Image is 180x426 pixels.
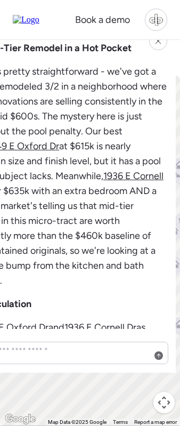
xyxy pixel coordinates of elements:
[3,412,38,426] img: Google
[3,412,38,426] a: Open this area in Google Maps (opens a new window)
[13,15,39,25] img: Logo
[64,321,136,333] a: 1936 E Cornell Dr
[75,14,130,26] span: Book a demo
[48,419,107,425] span: Map Data ©2025 Google
[134,419,177,425] a: Report a map error
[153,392,175,413] button: Map camera controls
[113,419,128,425] a: Terms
